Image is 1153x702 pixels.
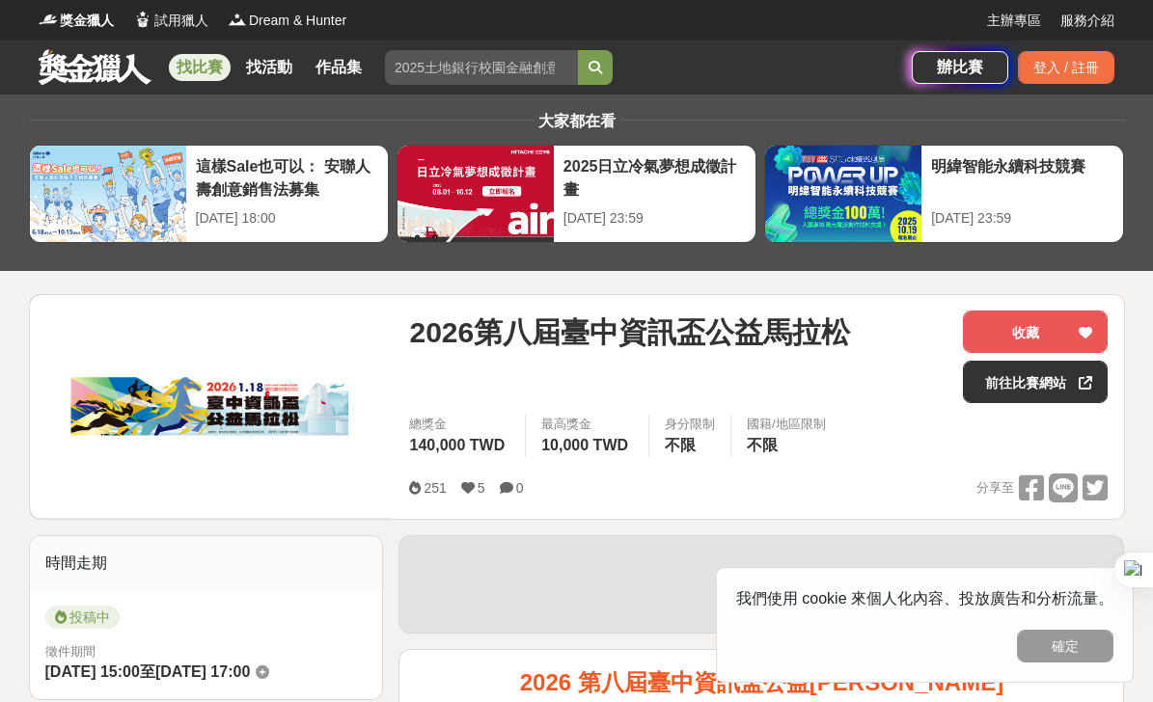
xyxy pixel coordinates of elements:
span: Dream & Hunter [249,11,346,31]
div: 2025日立冷氣夢想成徵計畫 [563,155,746,199]
a: Logo獎金獵人 [39,11,114,31]
div: 這樣Sale也可以： 安聯人壽創意銷售法募集 [196,155,378,199]
span: 徵件期間 [45,644,96,659]
span: 0 [516,480,524,496]
div: 時間走期 [30,536,383,590]
a: 找活動 [238,54,300,81]
div: 身分限制 [665,415,715,434]
span: 大家都在看 [534,113,620,129]
span: 251 [424,480,446,496]
div: [DATE] 18:00 [196,208,378,229]
a: 服務介紹 [1060,11,1114,31]
strong: 2026 第八屆臺中資訊盃公益[PERSON_NAME] [520,669,1003,695]
span: 最高獎金 [541,415,633,434]
span: 不限 [665,437,696,453]
a: 這樣Sale也可以： 安聯人壽創意銷售法募集[DATE] 18:00 [29,145,389,243]
span: 獎金獵人 [60,11,114,31]
input: 2025土地銀行校園金融創意挑戰賽：從你出發 開啟智慧金融新頁 [385,50,578,85]
span: 我們使用 cookie 來個人化內容、投放廣告和分析流量。 [736,590,1113,607]
div: 國籍/地區限制 [747,415,826,434]
a: 作品集 [308,54,370,81]
span: 試用獵人 [154,11,208,31]
img: Logo [133,10,152,29]
span: 10,000 TWD [541,437,628,453]
img: Cover Image [30,295,391,518]
div: 登入 / 註冊 [1018,51,1114,84]
a: 明緯智能永續科技競賽[DATE] 23:59 [764,145,1124,243]
div: [DATE] 23:59 [563,208,746,229]
span: [DATE] 17:00 [155,663,250,680]
a: 2025日立冷氣夢想成徵計畫[DATE] 23:59 [397,145,756,243]
span: 2026第八屆臺中資訊盃公益馬拉松 [409,310,850,354]
img: Logo [39,10,58,29]
div: 明緯智能永續科技競賽 [931,155,1113,199]
span: 分享至 [976,473,1014,502]
a: 主辦專區 [987,11,1041,31]
a: 辦比賽 [912,51,1008,84]
span: 不限 [747,437,778,453]
a: 找比賽 [169,54,231,81]
span: 5 [478,480,485,496]
span: 投稿中 [45,606,120,629]
span: 140,000 TWD [409,437,505,453]
a: Logo試用獵人 [133,11,208,31]
span: 總獎金 [409,415,509,434]
span: [DATE] 15:00 [45,663,140,680]
button: 確定 [1017,630,1113,662]
a: LogoDream & Hunter [228,11,346,31]
span: 至 [140,663,155,680]
img: Logo [228,10,247,29]
a: 前往比賽網站 [963,361,1108,403]
button: 收藏 [963,310,1108,353]
div: [DATE] 23:59 [931,208,1113,229]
